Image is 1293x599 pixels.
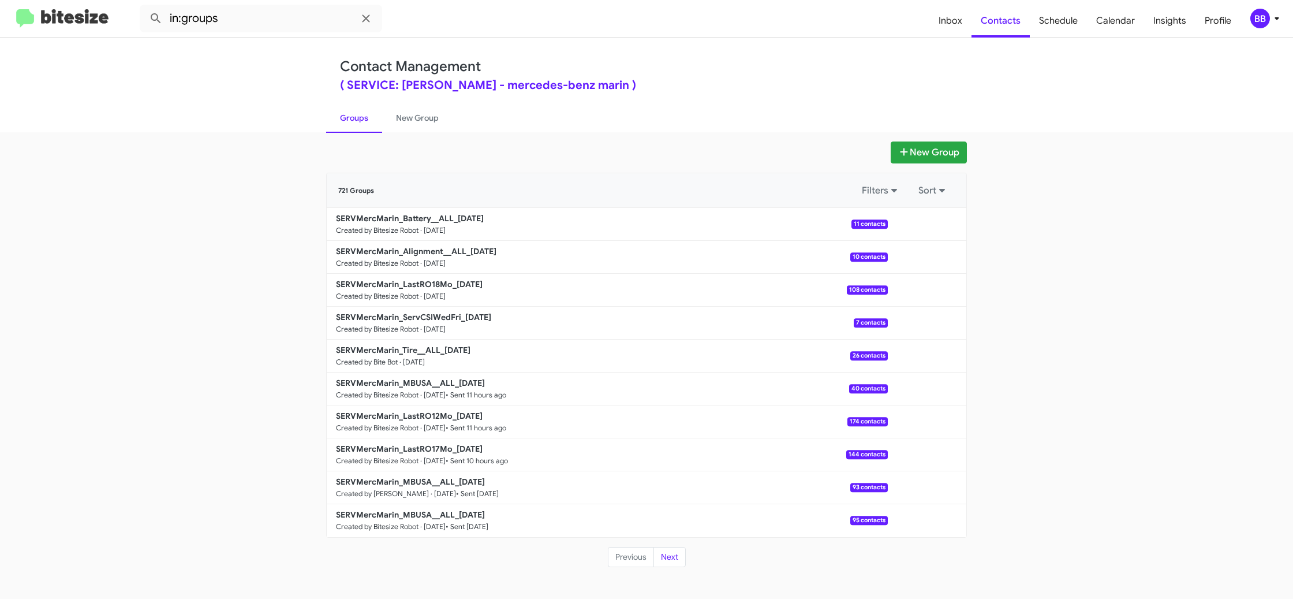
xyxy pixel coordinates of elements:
a: Profile [1195,4,1240,38]
a: Schedule [1030,4,1087,38]
small: Created by Bitesize Robot · [DATE] [336,390,446,400]
b: SERVMercMarin_MBUSA__ALL_[DATE] [336,477,485,487]
a: SERVMercMarin_LastRO12Mo_[DATE]Created by Bitesize Robot · [DATE]• Sent 11 hours ago174 contacts [327,405,888,438]
a: SERVMercMarin_MBUSA__ALL_[DATE]Created by [PERSON_NAME] · [DATE]• Sent [DATE]93 contacts [327,471,888,504]
button: Next [653,547,686,568]
a: SERVMercMarin_MBUSA__ALL_[DATE]Created by Bitesize Robot · [DATE]• Sent [DATE]95 contacts [327,504,888,537]
a: SERVMercMarin_Tire__ALL_[DATE]Created by Bite Bot · [DATE]26 contacts [327,340,888,373]
small: Created by Bitesize Robot · [DATE] [336,259,446,268]
button: Sort [911,180,955,201]
span: 721 Groups [338,187,374,195]
small: • Sent 11 hours ago [446,423,506,433]
small: • Sent 11 hours ago [446,390,506,400]
button: BB [1240,9,1280,28]
small: Created by Bitesize Robot · [DATE] [336,522,446,531]
a: SERVMercMarin_MBUSA__ALL_[DATE]Created by Bitesize Robot · [DATE]• Sent 11 hours ago40 contacts [327,373,888,405]
a: Insights [1144,4,1195,38]
small: Created by Bitesize Robot · [DATE] [336,456,446,466]
b: SERVMercMarin_MBUSA__ALL_[DATE] [336,378,485,388]
div: ( SERVICE: [PERSON_NAME] - mercedes-benz marin ) [340,80,953,91]
b: SERVMercMarin_Tire__ALL_[DATE] [336,345,470,355]
a: SERVMercMarin_LastRO17Mo_[DATE]Created by Bitesize Robot · [DATE]• Sent 10 hours ago144 contacts [327,438,888,471]
b: SERVMercMarin_Alignment__ALL_[DATE] [336,246,496,256]
input: Search [140,5,382,32]
small: Created by [PERSON_NAME] · [DATE] [336,489,456,498]
span: 10 contacts [850,252,888,262]
span: 40 contacts [849,384,888,393]
span: 144 contacts [846,450,888,459]
small: • Sent 10 hours ago [446,456,508,466]
a: SERVMercMarin_Alignment__ALL_[DATE]Created by Bitesize Robot · [DATE]10 contacts [327,241,888,274]
a: Groups [326,103,382,133]
small: • Sent [DATE] [446,522,488,531]
small: Created by Bite Bot · [DATE] [336,358,425,367]
span: 108 contacts [847,285,888,295]
a: Inbox [929,4,971,38]
a: SERVMercMarin_ServCSIWedFri_[DATE]Created by Bitesize Robot · [DATE]7 contacts [327,307,888,340]
small: Created by Bitesize Robot · [DATE] [336,226,446,235]
a: Contact Management [340,58,481,75]
b: SERVMercMarin_LastRO12Mo_[DATE] [336,411,483,421]
span: 7 contacts [854,318,888,328]
a: New Group [382,103,453,133]
b: SERVMercMarin_Battery__ALL_[DATE] [336,213,484,224]
span: 11 contacts [851,219,888,229]
a: Calendar [1087,4,1144,38]
div: BB [1250,9,1270,28]
span: 93 contacts [850,483,888,492]
span: 95 contacts [850,516,888,525]
a: Contacts [971,4,1030,38]
small: Created by Bitesize Robot · [DATE] [336,423,446,433]
small: Created by Bitesize Robot · [DATE] [336,292,446,301]
b: SERVMercMarin_LastRO17Mo_[DATE] [336,444,483,454]
button: New Group [891,142,967,163]
span: 174 contacts [847,417,888,426]
small: Created by Bitesize Robot · [DATE] [336,325,446,334]
b: SERVMercMarin_LastRO18Mo_[DATE] [336,279,483,289]
button: Filters [855,180,907,201]
span: 26 contacts [850,351,888,360]
a: SERVMercMarin_LastRO18Mo_[DATE]Created by Bitesize Robot · [DATE]108 contacts [327,274,888,307]
b: SERVMercMarin_ServCSIWedFri_[DATE] [336,312,491,322]
small: • Sent [DATE] [456,489,499,498]
b: SERVMercMarin_MBUSA__ALL_[DATE] [336,509,485,520]
a: SERVMercMarin_Battery__ALL_[DATE]Created by Bitesize Robot · [DATE]11 contacts [327,208,888,241]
